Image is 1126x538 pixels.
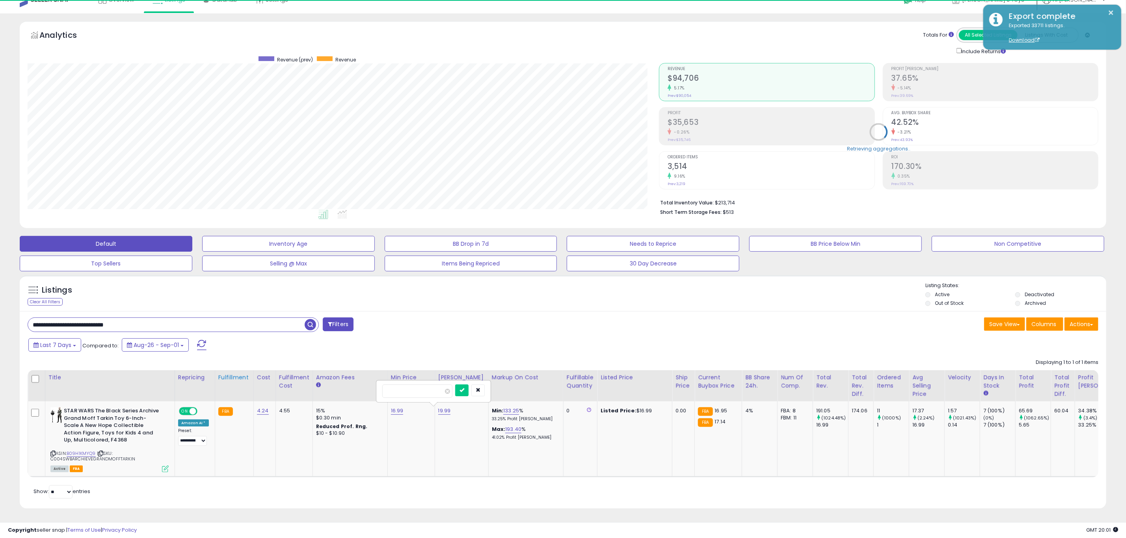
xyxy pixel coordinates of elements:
[8,526,37,534] strong: Copyright
[959,30,1018,40] button: All Selected Listings
[50,407,169,471] div: ASIN:
[70,466,83,472] span: FBA
[1003,22,1115,44] div: Exported 33711 listings.
[852,407,867,414] div: 174.06
[877,421,909,429] div: 1
[567,373,594,390] div: Fulfillable Quantity
[1026,317,1063,331] button: Columns
[953,415,977,421] small: (1021.43%)
[67,450,96,457] a: B09H1KMYQ9
[948,421,980,429] div: 0.14
[492,407,504,414] b: Min:
[82,342,119,349] span: Compared to:
[1083,415,1098,421] small: (3.4%)
[48,373,171,382] div: Title
[816,421,848,429] div: 16.99
[567,407,591,414] div: 0
[935,300,964,306] label: Out of Stock
[492,425,506,433] b: Max:
[391,373,432,382] div: Min Price
[781,414,807,421] div: FBM: 11
[877,407,909,414] div: 11
[749,236,922,252] button: BB Price Below Min
[983,407,1015,414] div: 7 (100%)
[503,407,519,415] a: 133.25
[277,56,313,63] span: Revenue (prev)
[1025,300,1046,306] label: Archived
[912,373,941,398] div: Avg Selling Price
[218,407,233,416] small: FBA
[912,407,944,414] div: 17.37
[935,291,949,298] label: Active
[488,370,563,401] th: The percentage added to the cost of goods (COGS) that forms the calculator for Min & Max prices.
[28,338,81,352] button: Last 7 Days
[196,408,209,415] span: OFF
[1108,8,1115,18] button: ×
[492,373,560,382] div: Markup on Cost
[492,426,557,440] div: %
[821,415,846,421] small: (1024.48%)
[567,236,739,252] button: Needs to Reprice
[67,526,101,534] a: Terms of Use
[8,527,137,534] div: seller snap | |
[816,407,848,414] div: 191.05
[847,145,910,152] div: Retrieving aggregations..
[715,407,728,414] span: 16.95
[852,373,870,398] div: Total Rev. Diff.
[983,421,1015,429] div: 7 (100%)
[20,256,192,271] button: Top Sellers
[34,488,90,495] span: Show: entries
[492,416,557,422] p: 33.25% Profit [PERSON_NAME]
[983,415,994,421] small: (0%)
[601,407,637,414] b: Listed Price:
[438,373,485,382] div: [PERSON_NAME]
[438,407,451,415] a: 19.99
[178,373,212,382] div: Repricing
[698,373,739,390] div: Current Buybox Price
[316,407,382,414] div: 15%
[745,373,774,390] div: BB Share 24h.
[492,407,557,422] div: %
[601,373,669,382] div: Listed Price
[1054,407,1069,414] div: 60.04
[178,428,209,445] div: Preset:
[1031,320,1056,328] span: Columns
[20,236,192,252] button: Default
[134,341,179,349] span: Aug-26 - Sep-01
[1019,373,1048,390] div: Total Profit
[948,407,980,414] div: 1.57
[1078,373,1125,390] div: Profit [PERSON_NAME]
[257,373,272,382] div: Cost
[42,285,72,296] h5: Listings
[316,423,368,430] b: Reduced Prof. Rng.
[601,407,666,414] div: $16.99
[948,373,977,382] div: Velocity
[279,407,307,414] div: 4.55
[218,373,250,382] div: Fulfillment
[567,256,739,271] button: 30 Day Decrease
[676,373,691,390] div: Ship Price
[178,419,209,427] div: Amazon AI *
[50,450,135,462] span: | SKU: C004SWBARCHIEVEGRANDMOFFTARKIN
[316,373,384,382] div: Amazon Fees
[279,373,309,390] div: Fulfillment Cost
[1036,359,1098,366] div: Displaying 1 to 1 of 1 items
[102,526,137,534] a: Privacy Policy
[676,407,689,414] div: 0.00
[781,373,810,390] div: Num of Comp.
[1009,37,1040,43] a: Download
[391,407,404,415] a: 16.99
[912,421,944,429] div: 16.99
[50,466,69,472] span: All listings currently available for purchase on Amazon
[492,435,557,440] p: 41.02% Profit [PERSON_NAME]
[745,407,771,414] div: 4%
[316,382,321,389] small: Amazon Fees.
[925,282,1106,289] p: Listing States:
[951,46,1016,55] div: Include Returns
[40,341,71,349] span: Last 7 Days
[882,415,901,421] small: (1000%)
[1065,317,1098,331] button: Actions
[816,373,845,390] div: Total Rev.
[698,407,713,416] small: FBA
[781,407,807,414] div: FBA: 8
